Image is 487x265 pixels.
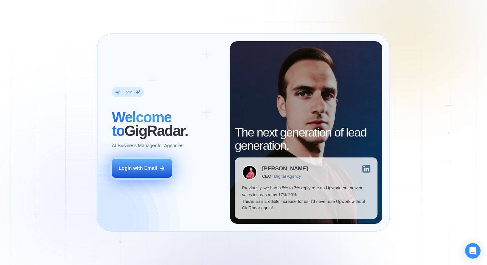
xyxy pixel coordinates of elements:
[17,37,23,43] img: tab_domain_overview_orange.svg
[10,17,15,22] img: website_grey.svg
[262,174,271,179] div: CEO
[119,165,157,172] div: Login with Email
[123,90,132,95] div: Login
[18,10,32,15] div: v 4.0.25
[112,142,183,149] p: AI Business Manager for Agencies
[64,37,69,43] img: tab_keywords_by_traffic_grey.svg
[242,185,370,212] p: Previously, we had a 5% to 7% reply rate on Upwork, but now our sales increased by 17%-20%. This ...
[10,10,15,15] img: logo_orange.svg
[24,38,58,42] div: Domain Overview
[112,111,223,137] h2: ‍ GigRadar.
[112,109,171,139] span: Welcome to
[112,159,172,178] button: Login with Email
[235,126,378,153] h2: The next generation of lead generation.
[17,17,71,22] div: Domain: [DOMAIN_NAME]
[465,243,481,259] div: Open Intercom Messenger
[262,166,308,171] div: [PERSON_NAME]
[71,38,109,42] div: Keywords by Traffic
[274,174,301,179] div: Digital Agency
